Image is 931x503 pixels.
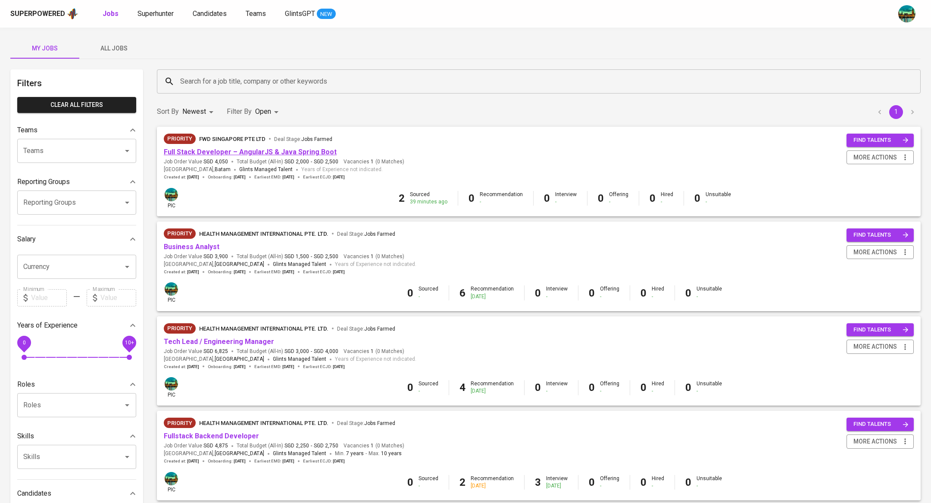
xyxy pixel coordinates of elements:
span: HEALTH MANAGEMENT INTERNATIONAL PTE. LTD. [199,325,328,332]
span: [GEOGRAPHIC_DATA] [215,260,264,269]
div: Hired [661,191,673,206]
span: 0 [22,339,25,345]
b: 0 [407,287,413,299]
img: a5d44b89-0c59-4c54-99d0-a63b29d42bd3.jpg [165,472,178,485]
span: Earliest EMD : [254,458,294,464]
nav: pagination navigation [872,105,921,119]
span: Clear All filters [24,100,129,110]
span: [DATE] [333,458,345,464]
span: [DATE] [333,269,345,275]
span: [DATE] [187,174,199,180]
span: 1 [369,442,374,450]
span: Priority [164,229,196,238]
span: SGD 4,875 [203,442,228,450]
span: Superhunter [137,9,174,18]
b: 0 [544,192,550,204]
button: more actions [847,340,914,354]
div: [DATE] [471,387,514,395]
span: Vacancies ( 0 Matches ) [344,253,404,260]
div: - [706,198,731,206]
div: Years of Experience [17,317,136,334]
span: Max. [369,450,402,456]
div: - [697,387,722,395]
div: 39 minutes ago [410,198,447,206]
span: find talents [853,419,909,429]
span: Onboarding : [208,458,246,464]
span: Vacancies ( 0 Matches ) [344,442,404,450]
div: pic [164,187,179,209]
span: Earliest EMD : [254,174,294,180]
span: - [366,450,367,458]
button: Open [121,261,133,273]
div: Teams [17,122,136,139]
div: Interview [546,285,568,300]
b: 0 [407,381,413,394]
b: 0 [640,287,647,299]
b: 0 [650,192,656,204]
button: find talents [847,323,914,337]
div: Sourced [419,475,438,490]
span: Vacancies ( 0 Matches ) [344,158,404,166]
span: SGD 2,750 [314,442,338,450]
span: Open [255,107,271,116]
button: more actions [847,150,914,165]
button: Open [121,197,133,209]
b: 0 [640,476,647,488]
span: Job Order Value [164,442,228,450]
span: [DATE] [282,364,294,370]
div: Sourced [419,380,438,395]
span: 1 [369,158,374,166]
span: find talents [853,135,909,145]
span: [DATE] [282,174,294,180]
div: Offering [600,380,619,395]
span: SGD 3,900 [203,253,228,260]
span: Created at : [164,269,199,275]
p: Filter By [227,106,252,117]
span: FWD Singapore Pte Ltd [199,136,266,142]
span: [DATE] [282,458,294,464]
span: Earliest ECJD : [303,364,345,370]
span: more actions [853,152,897,163]
a: Candidates [193,9,228,19]
h6: Filters [17,76,136,90]
span: [DATE] [234,458,246,464]
button: find talents [847,134,914,147]
div: Candidates [17,485,136,502]
span: 1 [369,348,374,355]
div: [DATE] [471,482,514,490]
div: New Job received from Demand Team [164,323,196,334]
div: - [600,293,619,300]
div: - [546,293,568,300]
span: [GEOGRAPHIC_DATA] , [164,355,264,364]
div: - [546,387,568,395]
b: 6 [459,287,465,299]
p: Reporting Groups [17,177,70,187]
img: app logo [67,7,78,20]
button: more actions [847,245,914,259]
span: find talents [853,325,909,335]
span: [GEOGRAPHIC_DATA] , [164,166,231,174]
button: Open [121,145,133,157]
div: Newest [182,104,216,120]
a: Superpoweredapp logo [10,7,78,20]
span: [DATE] [234,174,246,180]
div: Sourced [419,285,438,300]
div: - [555,198,577,206]
span: Jobs Farmed [364,326,395,332]
span: Min. [335,450,364,456]
div: New Job received from Demand Team [164,418,196,428]
span: HEALTH MANAGEMENT INTERNATIONAL PTE. LTD. [199,231,328,237]
div: Offering [600,285,619,300]
b: 0 [535,287,541,299]
div: Interview [546,380,568,395]
div: Unsuitable [706,191,731,206]
span: SGD 2,000 [284,158,309,166]
span: Created at : [164,364,199,370]
div: New Job received from Demand Team [164,228,196,239]
span: All Jobs [84,43,143,54]
span: - [311,158,312,166]
span: Batam [215,166,231,174]
div: Roles [17,376,136,393]
b: Jobs [103,9,119,18]
span: [DATE] [333,174,345,180]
